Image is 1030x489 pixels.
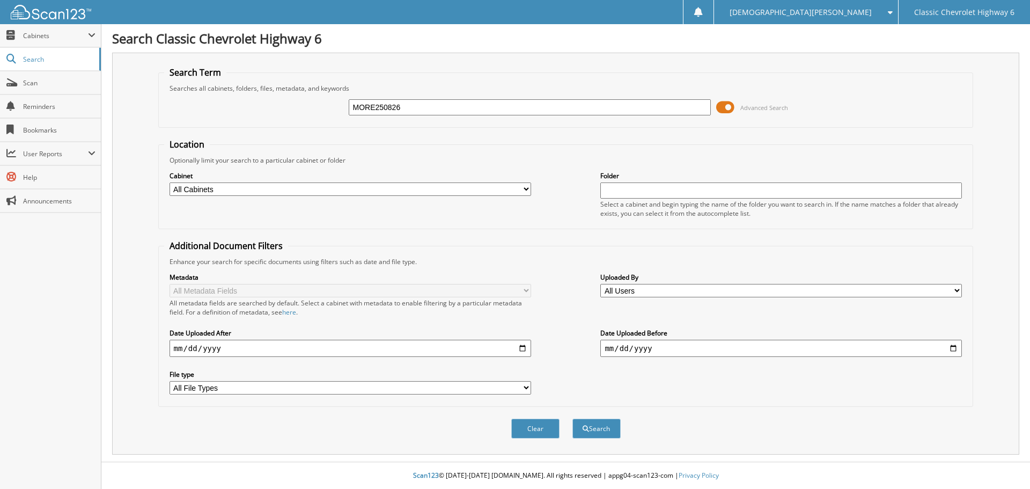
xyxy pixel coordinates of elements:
div: Select a cabinet and begin typing the name of the folder you want to search in. If the name match... [600,200,962,218]
span: Announcements [23,196,95,206]
label: Uploaded By [600,273,962,282]
div: Enhance your search for specific documents using filters such as date and file type. [164,257,968,266]
span: Cabinets [23,31,88,40]
span: Search [23,55,94,64]
label: File type [170,370,531,379]
span: Bookmarks [23,126,95,135]
a: here [282,308,296,317]
a: Privacy Policy [679,471,719,480]
legend: Location [164,138,210,150]
span: [DEMOGRAPHIC_DATA][PERSON_NAME] [730,9,872,16]
label: Date Uploaded After [170,329,531,338]
span: Scan123 [413,471,439,480]
label: Cabinet [170,171,531,180]
label: Date Uploaded Before [600,329,962,338]
input: end [600,340,962,357]
legend: Search Term [164,67,226,78]
h1: Search Classic Chevrolet Highway 6 [112,30,1019,47]
iframe: Chat Widget [976,437,1030,489]
label: Metadata [170,273,531,282]
span: Advanced Search [740,104,788,112]
button: Search [572,419,621,439]
button: Clear [511,419,560,439]
div: Optionally limit your search to a particular cabinet or folder [164,156,968,165]
div: All metadata fields are searched by default. Select a cabinet with metadata to enable filtering b... [170,298,531,317]
span: User Reports [23,149,88,158]
input: start [170,340,531,357]
img: scan123-logo-white.svg [11,5,91,19]
span: Help [23,173,95,182]
label: Folder [600,171,962,180]
span: Classic Chevrolet Highway 6 [914,9,1014,16]
legend: Additional Document Filters [164,240,288,252]
span: Scan [23,78,95,87]
div: Searches all cabinets, folders, files, metadata, and keywords [164,84,968,93]
span: Reminders [23,102,95,111]
div: © [DATE]-[DATE] [DOMAIN_NAME]. All rights reserved | appg04-scan123-com | [101,463,1030,489]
